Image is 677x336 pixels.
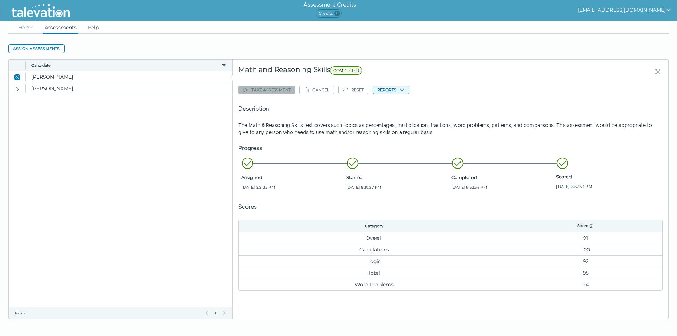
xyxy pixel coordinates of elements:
a: Help [86,21,100,34]
div: Math and Reasoning Skills [238,65,507,78]
td: 100 [510,244,662,255]
th: Category [239,220,509,232]
button: Assign assessments [8,44,65,53]
button: Previous Page [204,310,210,316]
img: Talevation_Logo_Transparent_white.png [8,2,73,19]
p: The Math & Reasoning Skills test covers such topics as percentages, multiplication, fractions, wo... [238,122,663,136]
span: [DATE] 8:52:54 PM [556,184,658,189]
button: Close [13,73,22,81]
button: show user actions [578,6,671,14]
button: Take assessment [238,86,295,94]
clr-dg-cell: [PERSON_NAME] [26,71,232,83]
cds-icon: Open [14,86,20,92]
span: [DATE] 8:52:54 PM [451,184,554,190]
span: Assigned [241,175,343,180]
h5: Progress [238,144,663,153]
td: 94 [510,279,662,290]
td: Total [239,267,509,279]
button: Cancel [299,86,334,94]
td: 91 [510,232,662,244]
td: 95 [510,267,662,279]
span: Completed [451,175,554,180]
clr-dg-cell: [PERSON_NAME] [26,83,232,94]
span: COMPLETED [330,66,362,75]
th: Score [510,220,662,232]
button: Reset [338,86,368,94]
button: candidate filter [221,62,227,68]
button: Candidate [31,62,219,68]
button: Open [13,84,22,93]
h5: Scores [238,203,663,211]
span: [DATE] 8:10:27 PM [346,184,449,190]
td: Overall [239,232,509,244]
span: 1 [214,310,217,316]
span: 1 [334,11,340,16]
cds-icon: Close [14,74,20,80]
button: Next Page [221,310,227,316]
a: Home [17,21,35,34]
span: Credits [316,9,341,18]
div: 1-2 / 2 [14,310,200,316]
h6: Assessment Credits [303,1,356,9]
button: Close [649,65,663,78]
td: Word Problems [239,279,509,290]
span: Scored [556,174,658,179]
h5: Description [238,105,663,113]
button: Reports [373,86,409,94]
a: Assessments [43,21,78,34]
span: Started [346,175,449,180]
td: 92 [510,255,662,267]
td: Calculations [239,244,509,255]
span: [DATE] 2:21:15 PM [241,184,343,190]
td: Logic [239,255,509,267]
